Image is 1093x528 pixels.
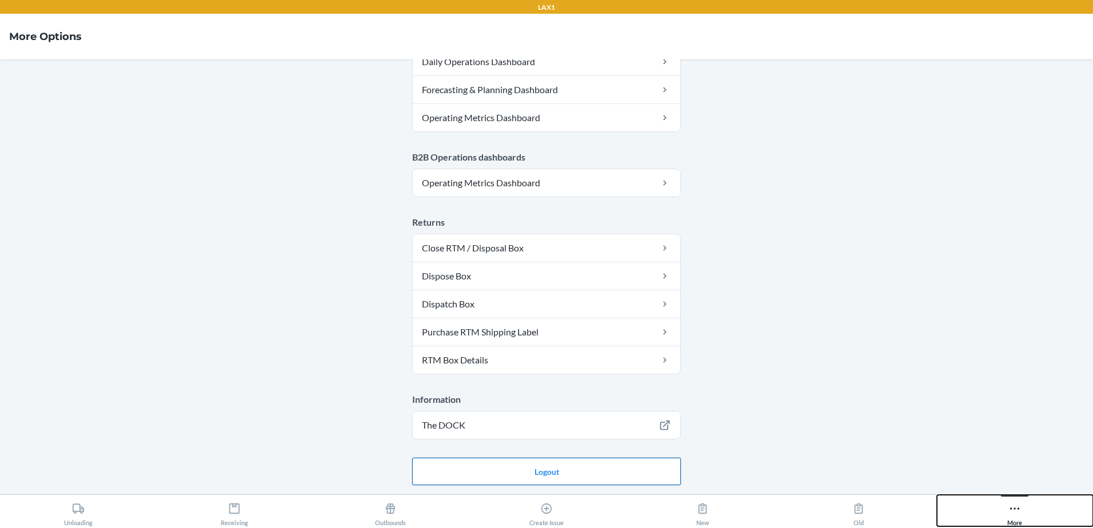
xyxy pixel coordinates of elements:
div: Unloading [64,498,93,526]
div: Create Issue [529,498,564,526]
a: Dispose Box [413,262,680,290]
a: Daily Operations Dashboard [413,48,680,75]
div: Outbounds [375,498,406,526]
button: Receiving [156,495,312,526]
p: LAX1 [538,2,555,13]
div: Receiving [221,498,248,526]
div: More [1007,498,1022,526]
a: RTM Box Details [413,346,680,374]
a: Operating Metrics Dashboard [413,169,680,197]
p: Information [412,393,681,406]
button: Logout [412,458,681,485]
a: The DOCK [413,411,680,439]
p: B2B Operations dashboards [412,150,681,164]
div: Old [852,498,865,526]
button: Create Issue [468,495,624,526]
p: Returns [412,215,681,229]
a: Dispatch Box [413,290,680,318]
button: More [937,495,1093,526]
button: New [625,495,781,526]
button: Old [781,495,937,526]
a: Forecasting & Planning Dashboard [413,76,680,103]
h4: More Options [9,29,82,44]
div: New [696,498,709,526]
button: Outbounds [312,495,468,526]
a: Purchase RTM Shipping Label [413,318,680,346]
a: Operating Metrics Dashboard [413,104,680,131]
a: Close RTM / Disposal Box [413,234,680,262]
